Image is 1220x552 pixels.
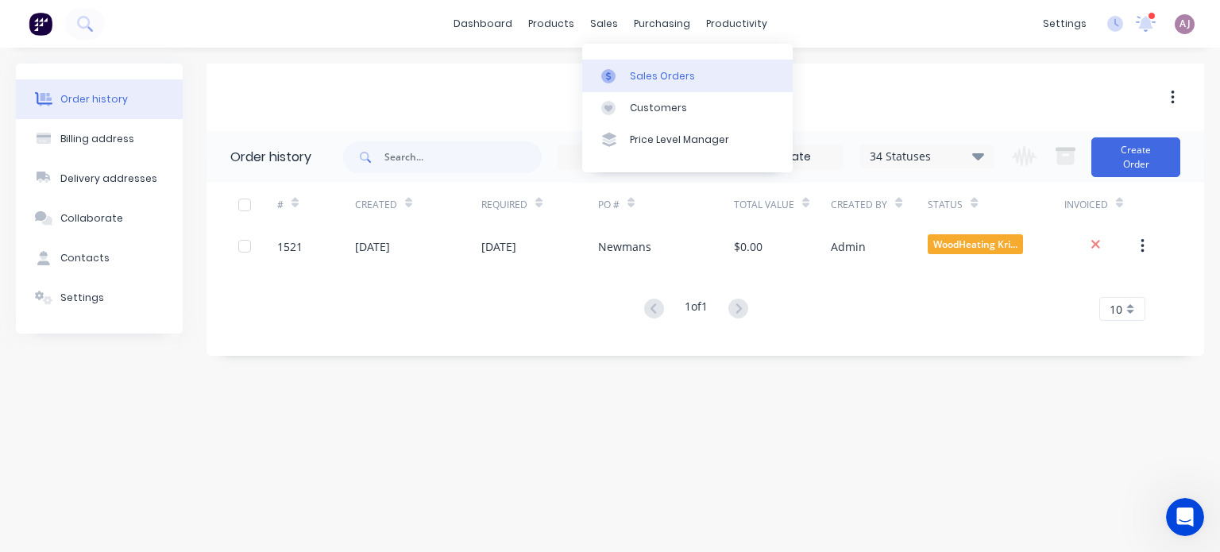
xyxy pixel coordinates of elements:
[1064,183,1142,226] div: Invoiced
[630,69,695,83] div: Sales Orders
[598,183,734,226] div: PO #
[860,148,994,165] div: 34 Statuses
[928,198,963,212] div: Status
[598,198,620,212] div: PO #
[698,12,775,36] div: productivity
[60,172,157,186] div: Delivery addresses
[558,145,692,169] input: Order Date
[60,92,128,106] div: Order history
[16,238,183,278] button: Contacts
[16,159,183,199] button: Delivery addresses
[16,119,183,159] button: Billing address
[1179,17,1191,31] span: AJ
[734,198,794,212] div: Total Value
[446,12,520,36] a: dashboard
[734,183,831,226] div: Total Value
[60,291,104,305] div: Settings
[355,183,481,226] div: Created
[630,101,687,115] div: Customers
[1035,12,1095,36] div: settings
[582,92,793,124] a: Customers
[16,278,183,318] button: Settings
[481,198,527,212] div: Required
[29,12,52,36] img: Factory
[685,298,708,321] div: 1 of 1
[16,79,183,119] button: Order history
[582,12,626,36] div: sales
[481,238,516,255] div: [DATE]
[355,238,390,255] div: [DATE]
[277,183,355,226] div: #
[734,238,762,255] div: $0.00
[928,183,1064,226] div: Status
[928,234,1023,254] span: WoodHeating Kri...
[60,211,123,226] div: Collaborate
[582,60,793,91] a: Sales Orders
[598,238,651,255] div: Newmans
[582,124,793,156] a: Price Level Manager
[831,238,866,255] div: Admin
[520,12,582,36] div: products
[630,133,729,147] div: Price Level Manager
[481,183,598,226] div: Required
[626,12,698,36] div: purchasing
[277,198,284,212] div: #
[355,198,397,212] div: Created
[831,198,887,212] div: Created By
[1091,137,1180,177] button: Create Order
[60,251,110,265] div: Contacts
[16,199,183,238] button: Collaborate
[1110,301,1122,318] span: 10
[1166,498,1204,536] iframe: Intercom live chat
[60,132,134,146] div: Billing address
[1064,198,1108,212] div: Invoiced
[384,141,542,173] input: Search...
[230,148,311,167] div: Order history
[277,238,303,255] div: 1521
[831,183,928,226] div: Created By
